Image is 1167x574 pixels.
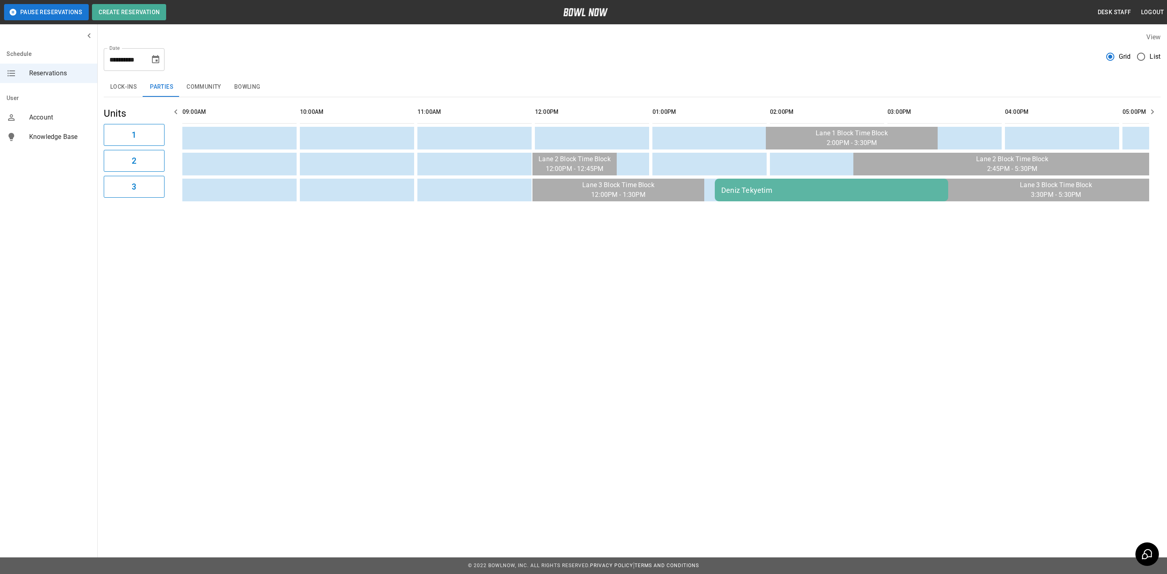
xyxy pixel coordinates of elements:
a: Terms and Conditions [635,563,699,568]
th: 11:00AM [417,100,532,124]
h6: 1 [132,128,136,141]
button: 2 [104,150,165,172]
button: Pause Reservations [4,4,89,20]
button: Bowling [228,77,267,97]
img: logo [563,8,608,16]
h5: Units [104,107,165,120]
button: 3 [104,176,165,198]
span: © 2022 BowlNow, Inc. All Rights Reserved. [468,563,590,568]
span: Knowledge Base [29,132,91,142]
button: Desk Staff [1094,5,1135,20]
div: Deniz Tekyetim [721,186,942,194]
button: 1 [104,124,165,146]
span: List [1150,52,1161,62]
span: Account [29,113,91,122]
label: View [1146,33,1161,41]
div: inventory tabs [104,77,1161,97]
h6: 3 [132,180,136,193]
button: Choose date, selected date is Oct 26, 2025 [147,51,164,68]
span: Grid [1119,52,1131,62]
button: Create Reservation [92,4,166,20]
a: Privacy Policy [590,563,633,568]
button: Community [180,77,228,97]
h6: 2 [132,154,136,167]
button: Logout [1138,5,1167,20]
button: Lock-ins [104,77,143,97]
th: 09:00AM [182,100,297,124]
span: Reservations [29,68,91,78]
button: Parties [143,77,180,97]
th: 10:00AM [300,100,414,124]
th: 12:00PM [535,100,649,124]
